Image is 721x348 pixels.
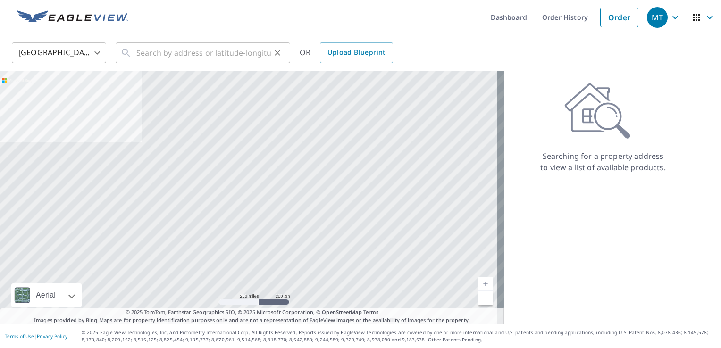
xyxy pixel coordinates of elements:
[12,40,106,66] div: [GEOGRAPHIC_DATA]
[126,308,379,316] span: © 2025 TomTom, Earthstar Geographics SIO, © 2025 Microsoft Corporation, ©
[5,333,67,339] p: |
[320,42,393,63] a: Upload Blueprint
[33,283,59,307] div: Aerial
[5,333,34,340] a: Terms of Use
[300,42,393,63] div: OR
[478,291,493,305] a: Current Level 5, Zoom Out
[363,308,379,315] a: Terms
[600,8,638,27] a: Order
[37,333,67,340] a: Privacy Policy
[540,150,666,173] p: Searching for a property address to view a list of available products.
[17,10,128,25] img: EV Logo
[82,329,716,343] p: © 2025 Eagle View Technologies, Inc. and Pictometry International Corp. All Rights Reserved. Repo...
[271,46,284,59] button: Clear
[327,47,385,58] span: Upload Blueprint
[647,7,668,28] div: MT
[136,40,271,66] input: Search by address or latitude-longitude
[322,308,361,315] a: OpenStreetMap
[11,283,82,307] div: Aerial
[478,277,493,291] a: Current Level 5, Zoom In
